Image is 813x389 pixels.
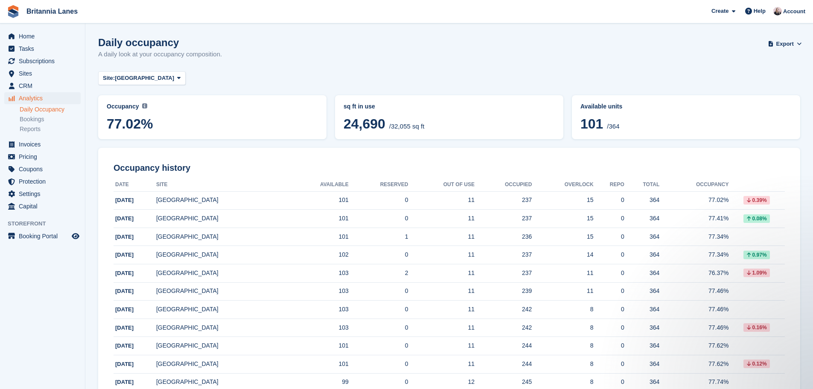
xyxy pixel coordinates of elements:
div: 0 [594,250,624,259]
span: [DATE] [115,270,134,276]
td: 103 [288,319,349,337]
div: 8 [532,323,593,332]
td: 77.62% [659,337,728,355]
div: 8 [532,305,593,314]
span: Tasks [19,43,70,55]
td: 364 [624,246,659,264]
div: 0 [594,305,624,314]
td: 101 [288,191,349,210]
td: 11 [408,191,475,210]
div: 242 [475,323,532,332]
span: Pricing [19,151,70,163]
h1: Daily occupancy [98,37,222,48]
td: 364 [624,210,659,228]
span: [DATE] [115,379,134,385]
span: Coupons [19,163,70,175]
div: 239 [475,287,532,295]
td: [GEOGRAPHIC_DATA] [156,282,288,301]
span: [DATE] [115,234,134,240]
td: 364 [624,301,659,319]
div: 14 [532,250,593,259]
span: Sites [19,67,70,79]
td: [GEOGRAPHIC_DATA] [156,319,288,337]
div: 11 [532,269,593,278]
td: [GEOGRAPHIC_DATA] [156,337,288,355]
span: /364 [607,123,619,130]
button: Export [769,37,800,51]
span: Settings [19,188,70,200]
td: 364 [624,337,659,355]
td: [GEOGRAPHIC_DATA] [156,191,288,210]
div: 237 [475,250,532,259]
button: Site: [GEOGRAPHIC_DATA] [98,71,186,85]
abbr: Current breakdown of %{unit} occupied [344,102,555,111]
span: Help [754,7,766,15]
td: 0 [349,301,408,319]
span: sq ft in use [344,103,375,110]
td: 11 [408,319,475,337]
th: Site [156,178,288,192]
div: 0.97% [743,251,770,259]
td: 0 [349,191,408,210]
a: Britannia Lanes [23,4,81,18]
td: 364 [624,282,659,301]
td: 102 [288,246,349,264]
p: A daily look at your occupancy composition. [98,50,222,59]
div: 0 [594,269,624,278]
abbr: Current percentage of units occupied or overlocked [580,102,792,111]
td: [GEOGRAPHIC_DATA] [156,301,288,319]
td: 101 [288,228,349,246]
td: 103 [288,282,349,301]
span: [GEOGRAPHIC_DATA] [115,74,174,82]
span: Available units [580,103,622,110]
th: Occupancy [659,178,728,192]
abbr: Current percentage of sq ft occupied [107,102,318,111]
div: 244 [475,341,532,350]
td: 11 [408,301,475,319]
a: menu [4,175,81,187]
th: Overlock [532,178,593,192]
div: 8 [532,360,593,369]
td: 103 [288,301,349,319]
a: menu [4,92,81,104]
span: [DATE] [115,342,134,349]
a: Reports [20,125,81,133]
td: 76.37% [659,264,728,283]
a: Bookings [20,115,81,123]
span: 77.02% [107,116,318,132]
div: 15 [532,214,593,223]
div: 0.39% [743,196,770,205]
td: 0 [349,246,408,264]
span: Occupancy [107,103,139,110]
td: 0 [349,210,408,228]
div: 0 [594,196,624,205]
td: 364 [624,264,659,283]
span: [DATE] [115,215,134,222]
span: [DATE] [115,306,134,313]
td: [GEOGRAPHIC_DATA] [156,355,288,374]
td: 11 [408,337,475,355]
span: Site: [103,74,115,82]
a: menu [4,55,81,67]
span: Storefront [8,219,85,228]
td: 101 [288,337,349,355]
a: Preview store [70,231,81,241]
div: 244 [475,360,532,369]
div: 15 [532,196,593,205]
div: 236 [475,232,532,241]
div: 242 [475,305,532,314]
td: 0 [349,319,408,337]
span: Account [783,7,805,16]
div: 0 [594,341,624,350]
td: 77.46% [659,282,728,301]
span: Booking Portal [19,230,70,242]
td: [GEOGRAPHIC_DATA] [156,264,288,283]
a: menu [4,163,81,175]
a: Daily Occupancy [20,105,81,114]
th: Reserved [349,178,408,192]
td: 101 [288,355,349,374]
span: [DATE] [115,361,134,367]
td: 0 [349,282,408,301]
td: 11 [408,246,475,264]
div: 1.09% [743,269,770,277]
